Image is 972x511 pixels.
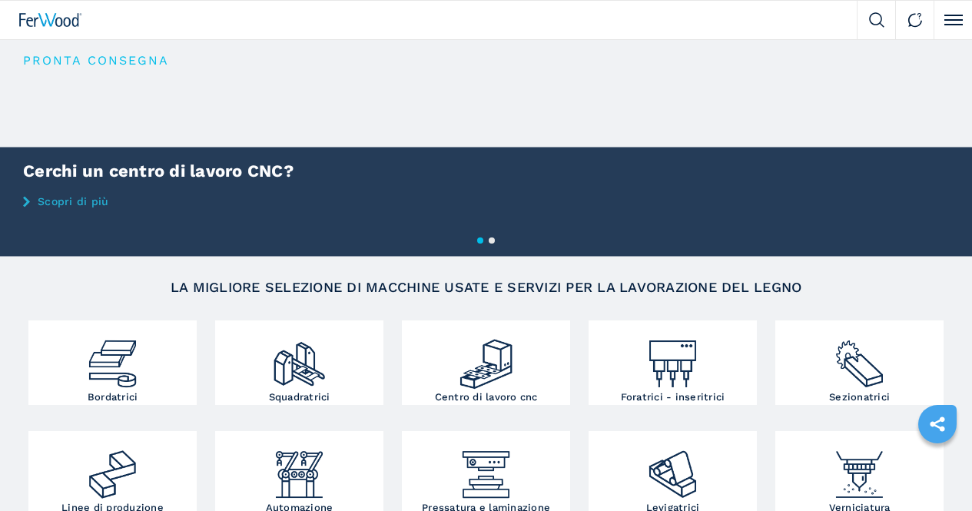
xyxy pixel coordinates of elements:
[477,237,483,244] button: 1
[869,12,884,28] img: Search
[88,392,138,402] h3: Bordatrici
[28,320,197,405] a: Bordatrici
[215,320,383,405] a: Squadratrici
[85,435,141,503] img: linee_di_produzione_2.png
[489,237,495,244] button: 2
[458,435,514,503] img: pressa-strettoia.png
[621,392,725,402] h3: Foratrici - inseritrici
[907,12,923,28] img: Contact us
[907,442,960,499] iframe: Chat
[19,13,82,27] img: Ferwood
[458,324,514,392] img: centro_di_lavoro_cnc_2.png
[831,435,887,503] img: verniciatura_1.png
[645,435,701,503] img: levigatrici_2.png
[775,320,944,405] a: Sezionatrici
[831,324,887,392] img: sezionatrici_2.png
[435,392,538,402] h3: Centro di lavoro cnc
[66,280,907,294] h2: LA MIGLIORE SELEZIONE DI MACCHINE USATE E SERVIZI PER LA LAVORAZIONE DEL LEGNO
[589,320,757,405] a: Foratrici - inseritrici
[85,324,141,392] img: bordatrici_1.png
[271,324,327,392] img: squadratrici_2.png
[645,324,701,392] img: foratrici_inseritrici_2.png
[402,320,570,405] a: Centro di lavoro cnc
[829,392,890,402] h3: Sezionatrici
[271,435,327,503] img: automazione.png
[934,1,972,39] button: Click to toggle menu
[269,392,330,402] h3: Squadratrici
[918,405,957,443] a: sharethis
